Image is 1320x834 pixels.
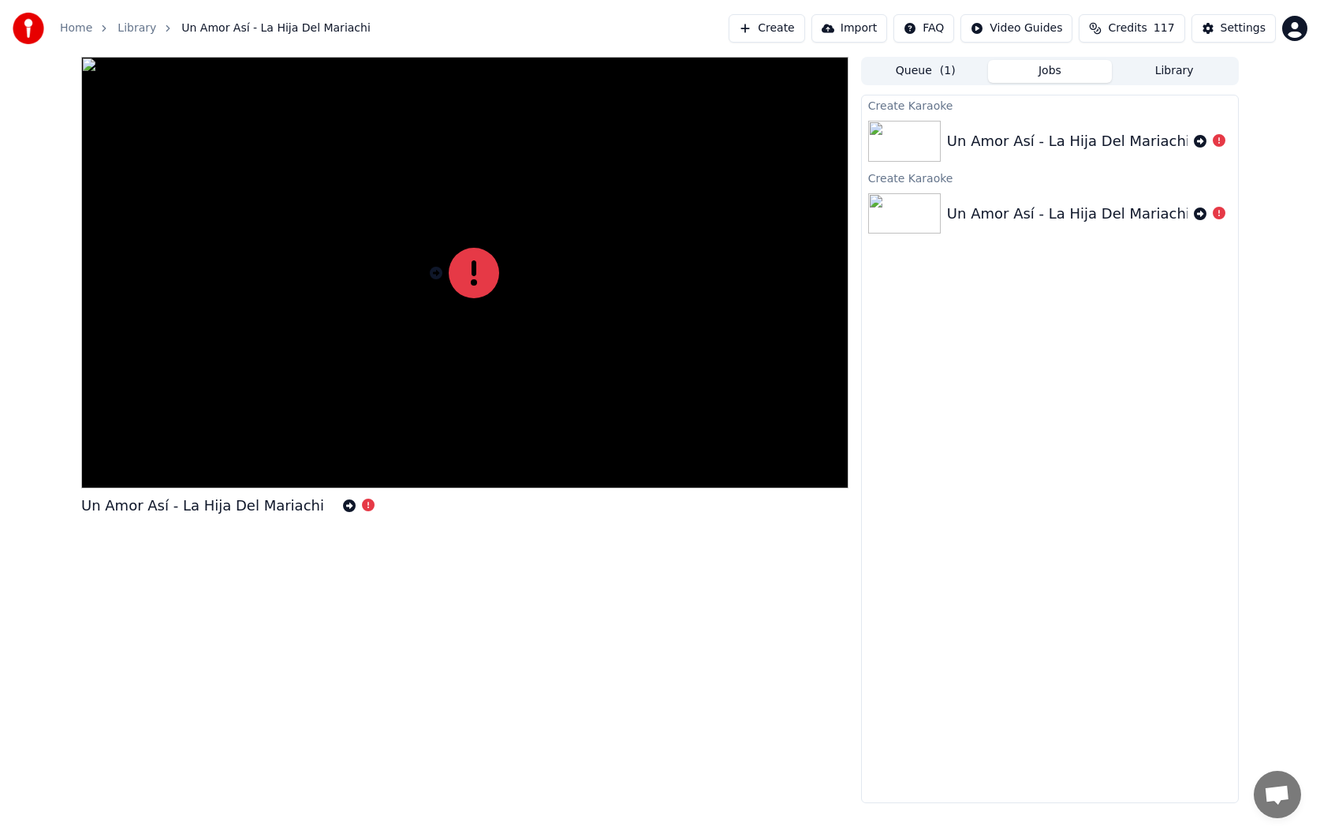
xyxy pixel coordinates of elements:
[940,63,956,79] span: ( 1 )
[60,21,371,36] nav: breadcrumb
[811,14,887,43] button: Import
[1221,21,1266,36] div: Settings
[893,14,954,43] button: FAQ
[13,13,44,44] img: youka
[1112,60,1236,83] button: Library
[60,21,92,36] a: Home
[947,130,1190,152] div: Un Amor Así - La Hija Del Mariachi
[1154,21,1175,36] span: 117
[1254,771,1301,818] a: Open chat
[988,60,1113,83] button: Jobs
[960,14,1072,43] button: Video Guides
[947,203,1190,225] div: Un Amor Así - La Hija Del Mariachi
[1079,14,1184,43] button: Credits117
[117,21,156,36] a: Library
[1108,21,1147,36] span: Credits
[729,14,805,43] button: Create
[863,60,988,83] button: Queue
[1191,14,1276,43] button: Settings
[181,21,371,36] span: Un Amor Así - La Hija Del Mariachi
[81,495,324,517] div: Un Amor Así - La Hija Del Mariachi
[862,168,1238,187] div: Create Karaoke
[862,95,1238,114] div: Create Karaoke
